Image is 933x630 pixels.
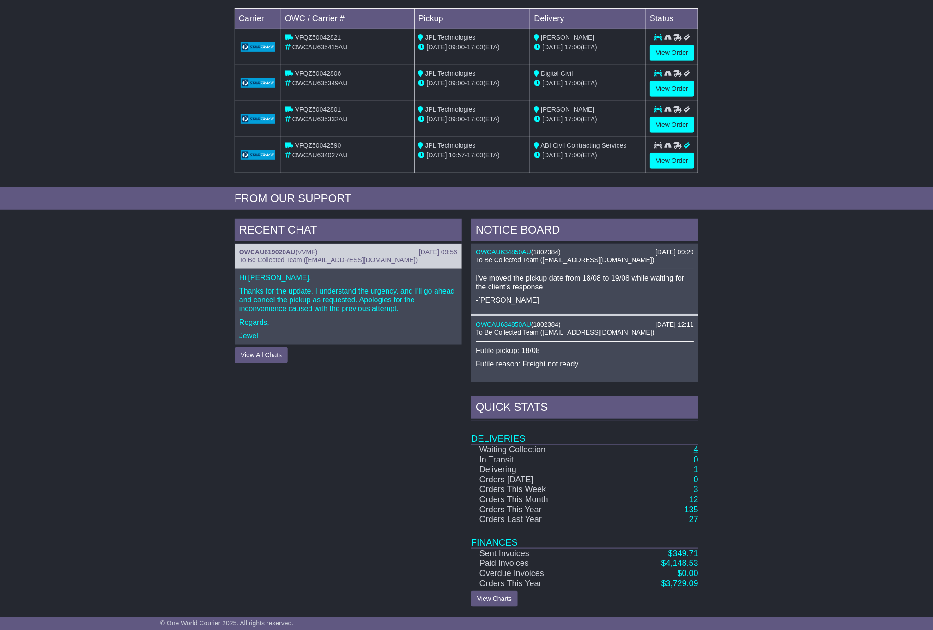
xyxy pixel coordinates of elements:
[467,115,483,123] span: 17:00
[689,515,698,524] a: 27
[295,106,341,113] span: VFQZ50042801
[542,151,563,159] span: [DATE]
[666,579,698,588] span: 3,729.09
[476,274,694,291] p: I've moved the pickup date from 18/08 to 19/08 while waiting for the client's response
[530,8,646,29] td: Delivery
[534,78,642,88] div: (ETA)
[281,8,415,29] td: OWC / Carrier #
[541,106,594,113] span: [PERSON_NAME]
[564,43,581,51] span: 17:00
[533,248,559,256] span: 1802384
[650,153,694,169] a: View Order
[467,79,483,87] span: 17:00
[295,70,341,77] span: VFQZ50042806
[427,151,447,159] span: [DATE]
[239,256,418,264] span: To Be Collected Team ([EMAIL_ADDRESS][DOMAIN_NAME])
[414,8,530,29] td: Pickup
[471,455,614,465] td: In Transit
[541,142,627,149] span: ABI Civil Contracting Services
[292,115,348,123] span: OWCAU635332AU
[239,287,457,313] p: Thanks for the update. I understand the urgency, and I’ll go ahead and cancel the pickup as reque...
[661,558,698,568] a: $4,148.53
[564,151,581,159] span: 17:00
[471,548,614,559] td: Sent Invoices
[471,444,614,455] td: Waiting Collection
[241,150,275,160] img: GetCarrierServiceLogo
[694,455,698,464] a: 0
[425,70,476,77] span: JPL Technologies
[541,70,573,77] span: Digital Civil
[476,296,694,305] p: -[PERSON_NAME]
[292,151,348,159] span: OWCAU634027AU
[655,321,694,329] div: [DATE] 12:11
[449,151,465,159] span: 10:57
[694,465,698,474] a: 1
[646,8,698,29] td: Status
[534,114,642,124] div: (ETA)
[449,43,465,51] span: 09:00
[467,151,483,159] span: 17:00
[673,549,698,558] span: 349.71
[678,569,698,578] a: $0.00
[471,525,698,548] td: Finances
[292,43,348,51] span: OWCAU635415AU
[418,114,527,124] div: - (ETA)
[666,558,698,568] span: 4,148.53
[471,219,698,244] div: NOTICE BOARD
[241,42,275,52] img: GetCarrierServiceLogo
[471,421,698,444] td: Deliveries
[295,142,341,149] span: VFQZ50042590
[694,445,698,454] a: 4
[668,549,698,558] a: $349.71
[239,318,457,327] p: Regards,
[295,34,341,41] span: VFQZ50042821
[534,150,642,160] div: (ETA)
[476,256,654,264] span: To Be Collected Team ([EMAIL_ADDRESS][DOMAIN_NAME])
[476,248,531,256] a: OWCAU634850AU
[160,619,294,627] span: © One World Courier 2025. All rights reserved.
[655,248,694,256] div: [DATE] 09:29
[241,78,275,88] img: GetCarrierServiceLogo
[292,79,348,87] span: OWCAU635349AU
[476,321,531,328] a: OWCAU634850AU
[239,331,457,340] p: Jewel
[418,78,527,88] div: - (ETA)
[682,569,698,578] span: 0.00
[449,115,465,123] span: 09:00
[297,248,315,256] span: VVMF
[235,219,462,244] div: RECENT CHAT
[650,117,694,133] a: View Order
[471,495,614,505] td: Orders This Month
[542,115,563,123] span: [DATE]
[476,329,654,336] span: To Be Collected Team ([EMAIL_ADDRESS][DOMAIN_NAME])
[418,42,527,52] div: - (ETA)
[467,43,483,51] span: 17:00
[419,248,457,256] div: [DATE] 09:56
[542,43,563,51] span: [DATE]
[471,579,614,589] td: Orders This Year
[542,79,563,87] span: [DATE]
[239,273,457,282] p: Hi [PERSON_NAME],
[471,505,614,515] td: Orders This Year
[235,347,288,363] button: View All Chats
[427,79,447,87] span: [DATE]
[564,115,581,123] span: 17:00
[694,475,698,484] a: 0
[449,79,465,87] span: 09:00
[471,485,614,495] td: Orders This Week
[239,248,457,256] div: ( )
[241,114,275,124] img: GetCarrierServiceLogo
[471,569,614,579] td: Overdue Invoices
[476,360,694,368] p: Futile reason: Freight not ready
[476,248,694,256] div: ( )
[425,106,476,113] span: JPL Technologies
[650,81,694,97] a: View Order
[471,475,614,485] td: Orders [DATE]
[476,321,694,329] div: ( )
[689,495,698,504] a: 12
[418,150,527,160] div: - (ETA)
[427,43,447,51] span: [DATE]
[425,34,476,41] span: JPL Technologies
[235,8,281,29] td: Carrier
[694,485,698,494] a: 3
